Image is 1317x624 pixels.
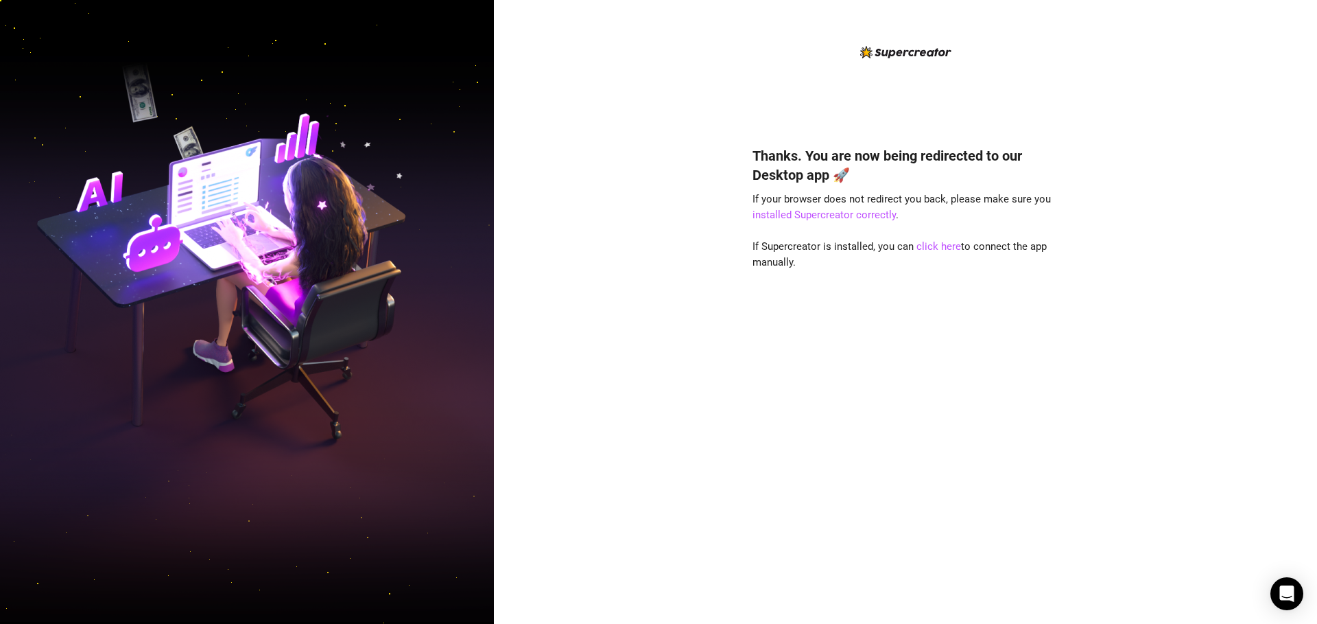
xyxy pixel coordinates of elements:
[752,209,896,221] a: installed Supercreator correctly
[752,193,1051,222] span: If your browser does not redirect you back, please make sure you .
[752,240,1047,269] span: If Supercreator is installed, you can to connect the app manually.
[916,240,961,253] a: click here
[752,146,1058,185] h4: Thanks. You are now being redirected to our Desktop app 🚀
[1270,577,1303,610] div: Open Intercom Messenger
[860,46,951,58] img: logo-BBDzfeDw.svg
